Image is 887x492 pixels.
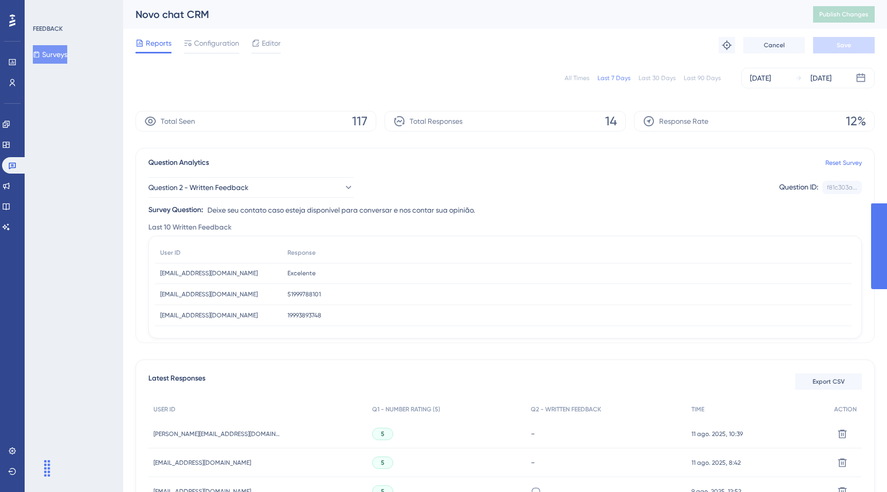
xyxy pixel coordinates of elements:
[148,177,354,198] button: Question 2 - Written Feedback
[844,451,875,482] iframe: UserGuiding AI Assistant Launcher
[691,459,741,467] span: 11 ago. 2025, 8:42
[565,74,589,82] div: All Times
[153,430,282,438] span: [PERSON_NAME][EMAIL_ADDRESS][DOMAIN_NAME]
[39,453,55,484] div: Arrastar
[287,269,316,277] span: Excelente
[659,115,708,127] span: Response Rate
[287,311,321,319] span: 19993893748
[194,37,239,49] span: Configuration
[531,405,601,413] span: Q2 - WRITTEN FEEDBACK
[381,430,384,438] span: 5
[262,37,281,49] span: Editor
[531,429,681,439] div: -
[153,459,251,467] span: [EMAIL_ADDRESS][DOMAIN_NAME]
[148,204,203,216] div: Survey Question:
[410,115,462,127] span: Total Responses
[148,157,209,169] span: Question Analytics
[813,37,875,53] button: Save
[825,159,862,167] a: Reset Survey
[813,6,875,23] button: Publish Changes
[750,72,771,84] div: [DATE]
[148,372,205,391] span: Latest Responses
[160,290,258,298] span: [EMAIL_ADDRESS][DOMAIN_NAME]
[381,459,384,467] span: 5
[287,249,316,257] span: Response
[136,7,787,22] div: Novo chat CRM
[160,269,258,277] span: [EMAIL_ADDRESS][DOMAIN_NAME]
[837,41,851,49] span: Save
[684,74,721,82] div: Last 90 Days
[691,405,704,413] span: TIME
[33,25,63,33] div: FEEDBACK
[148,221,232,234] span: Last 10 Written Feedback
[597,74,630,82] div: Last 7 Days
[813,377,845,386] span: Export CSV
[148,181,248,194] span: Question 2 - Written Feedback
[33,45,67,64] button: Surveys
[846,113,866,129] span: 12%
[161,115,195,127] span: Total Seen
[352,113,368,129] span: 117
[207,204,475,216] span: Deixe seu contato caso esteja disponível para conversar e nos contar sua opinião.
[160,249,181,257] span: User ID
[743,37,805,53] button: Cancel
[605,113,617,129] span: 14
[146,37,171,49] span: Reports
[764,41,785,49] span: Cancel
[153,405,176,413] span: USER ID
[779,181,818,194] div: Question ID:
[819,10,869,18] span: Publish Changes
[531,458,681,467] div: -
[795,373,862,390] button: Export CSV
[287,290,321,298] span: 51999788101
[827,183,857,192] div: f81c303a...
[811,72,832,84] div: [DATE]
[691,430,743,438] span: 11 ago. 2025, 10:39
[639,74,676,82] div: Last 30 Days
[372,405,440,413] span: Q1 - NUMBER RATING (5)
[834,405,857,413] span: ACTION
[160,311,258,319] span: [EMAIL_ADDRESS][DOMAIN_NAME]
